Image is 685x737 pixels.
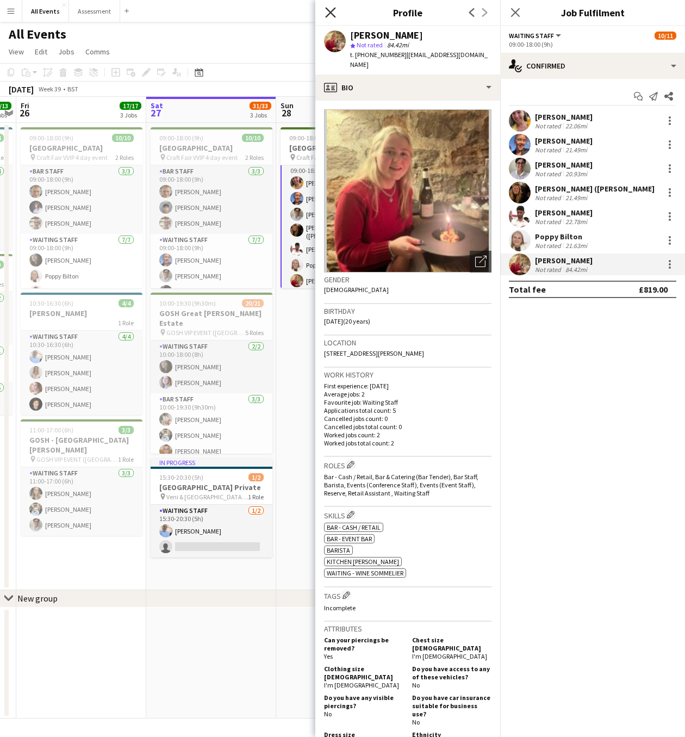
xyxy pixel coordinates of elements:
h3: [GEOGRAPHIC_DATA] Private [151,482,272,492]
span: Jobs [58,47,74,57]
app-job-card: 11:00-17:00 (6h)3/3GOSH - [GEOGRAPHIC_DATA][PERSON_NAME] GOSH VIP EVENT ([GEOGRAPHIC_DATA][PERSON... [21,419,142,536]
span: No [412,718,420,726]
div: Bio [315,75,500,101]
span: Fri [21,101,29,110]
span: 26 [19,107,29,119]
span: 84.42mi [385,41,411,49]
app-card-role: Waiting Staff1/215:30-20:30 (5h)[PERSON_NAME] [151,505,272,558]
span: I'm [DEMOGRAPHIC_DATA] [324,681,399,689]
span: 1 Role [248,493,264,501]
h5: Chest size [DEMOGRAPHIC_DATA] [412,636,491,652]
h3: Job Fulfilment [500,5,685,20]
span: 5 Roles [245,329,264,337]
div: Not rated [535,218,563,226]
div: [PERSON_NAME] [535,256,593,265]
button: Assessment [69,1,120,22]
span: 09:00-18:00 (9h) [159,134,203,142]
span: No [412,681,420,689]
h3: [GEOGRAPHIC_DATA] [151,143,272,153]
span: 31/33 [250,102,271,110]
span: 28 [279,107,294,119]
span: 2 Roles [115,153,134,162]
span: 1 Role [118,455,134,463]
span: 1/2 [248,473,264,481]
span: 10:30-16:30 (6h) [29,299,73,307]
span: Bar - Cash / Retail [327,523,381,531]
span: t. [PHONE_NUMBER] [350,51,407,59]
span: 09:00-18:00 (9h) [29,134,73,142]
div: Not rated [535,241,563,250]
a: Edit [30,45,52,59]
button: Waiting Staff [509,32,563,40]
app-job-card: 10:00-19:30 (9h30m)20/21GOSH Great [PERSON_NAME] Estate GOSH VIP EVENT ([GEOGRAPHIC_DATA][PERSON_... [151,293,272,454]
span: 10:00-19:30 (9h30m) [159,299,216,307]
div: 21.49mi [563,194,589,202]
div: £819.00 [639,284,668,295]
img: Crew avatar or photo [324,109,491,272]
h3: Work history [324,370,491,380]
div: [PERSON_NAME] [350,30,423,40]
app-card-role: Waiting Staff4/410:30-16:30 (6h)[PERSON_NAME][PERSON_NAME][PERSON_NAME][PERSON_NAME] [21,331,142,415]
span: 10/10 [242,134,264,142]
span: 15:30-20:30 (5h) [159,473,203,481]
div: Not rated [535,170,563,178]
div: 21.63mi [563,241,589,250]
app-job-card: 10:30-16:30 (6h)4/4[PERSON_NAME]1 RoleWaiting Staff4/410:30-16:30 (6h)[PERSON_NAME][PERSON_NAME][... [21,293,142,415]
div: 09:00-18:00 (9h)10/10[GEOGRAPHIC_DATA] Craft Fair VVIP 4 day event2 RolesBar Staff3/309:00-18:00 ... [21,127,142,288]
span: [DATE] (20 years) [324,317,370,325]
app-card-role: Waiting Staff7/709:00-18:00 (9h)[PERSON_NAME]Poppy Bilton[PERSON_NAME] [21,234,142,366]
span: Yes [324,652,333,660]
span: Barista [327,546,350,554]
span: Craft Fair VVIP 4 day event [296,153,368,162]
span: GOSH VIP EVENT ([GEOGRAPHIC_DATA][PERSON_NAME]) [36,455,118,463]
app-job-card: 09:00-18:00 (9h)10/10[GEOGRAPHIC_DATA] Craft Fair VVIP 4 day event2 RolesBar Staff3/309:00-18:00 ... [151,127,272,288]
div: 22.06mi [563,122,589,130]
p: Cancelled jobs total count: 0 [324,423,491,431]
div: Open photos pop-in [470,251,491,272]
div: Total fee [509,284,546,295]
span: 10/11 [655,32,676,40]
p: First experience: [DATE] [324,382,491,390]
span: 2 Roles [245,153,264,162]
div: Not rated [535,146,563,154]
app-job-card: 09:00-18:00 (9h)10/11[GEOGRAPHIC_DATA] Craft Fair VVIP 4 day event3 RolesReserve0/109:00-18:00 (9... [281,127,402,288]
span: 17/17 [120,102,141,110]
app-job-card: In progress15:30-20:30 (5h)1/2[GEOGRAPHIC_DATA] Private Veni & [GEOGRAPHIC_DATA] Private1 RoleWai... [151,458,272,558]
span: 4/4 [119,299,134,307]
span: Sat [151,101,163,110]
span: 27 [149,107,163,119]
h3: Profile [315,5,500,20]
h3: Birthday [324,306,491,316]
div: 09:00-18:00 (9h) [509,40,676,48]
a: Jobs [54,45,79,59]
div: 21.49mi [563,146,589,154]
span: [STREET_ADDRESS][PERSON_NAME] [324,349,424,357]
h3: Tags [324,590,491,601]
p: Average jobs: 2 [324,390,491,398]
p: Incomplete [324,604,491,612]
span: 20/21 [242,299,264,307]
app-card-role: Waiting Staff3/311:00-17:00 (6h)[PERSON_NAME][PERSON_NAME][PERSON_NAME] [21,467,142,536]
span: Sun [281,101,294,110]
div: Not rated [535,194,563,202]
h3: Gender [324,275,491,284]
h5: Do you have car insurance suitable for business use? [412,693,491,718]
span: I'm [DEMOGRAPHIC_DATA] [412,652,487,660]
h1: All Events [9,26,66,42]
h3: GOSH - [GEOGRAPHIC_DATA][PERSON_NAME] [21,435,142,455]
a: Comms [81,45,114,59]
div: [PERSON_NAME] [535,208,593,218]
div: [PERSON_NAME] [535,112,593,122]
span: Waiting - Wine sommelier [327,569,403,577]
span: Craft Fair VVIP 4 day event [36,153,108,162]
div: [PERSON_NAME] ([PERSON_NAME] [535,184,655,194]
span: Bar - Cash / Retail, Bar & Catering (Bar Tender), Bar Staff, Barista, Events (Conference Staff), ... [324,473,478,497]
h3: [GEOGRAPHIC_DATA] [281,143,402,153]
p: Favourite job: Waiting Staff [324,398,491,406]
h3: Skills [324,509,491,521]
span: No [324,710,332,718]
